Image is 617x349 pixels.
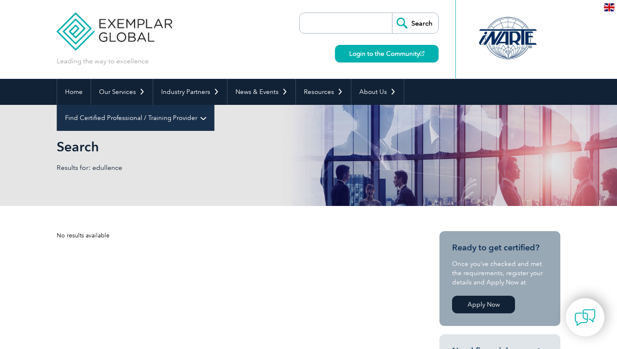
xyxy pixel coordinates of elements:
[392,13,438,33] input: Search
[575,307,596,328] img: contact-chat.png
[296,79,351,105] a: Resources
[335,45,439,63] a: Login to the Community
[452,242,548,253] h3: Ready to get certified?
[57,105,214,131] a: Find Certified Professional / Training Provider
[351,79,404,105] a: About Us
[57,57,149,66] p: Leading the way to excellence
[227,79,295,105] a: News & Events
[91,79,153,105] a: Our Services
[57,231,409,240] div: No results available
[57,163,308,172] p: Results for: edullence
[452,259,548,287] p: Once you’ve checked and met the requirements, register your details and Apply Now at
[153,79,227,105] a: Industry Partners
[420,51,424,56] img: open_square.png
[57,79,91,105] a: Home
[452,296,515,313] a: Apply Now
[57,138,379,155] h1: Search
[604,3,614,11] img: en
